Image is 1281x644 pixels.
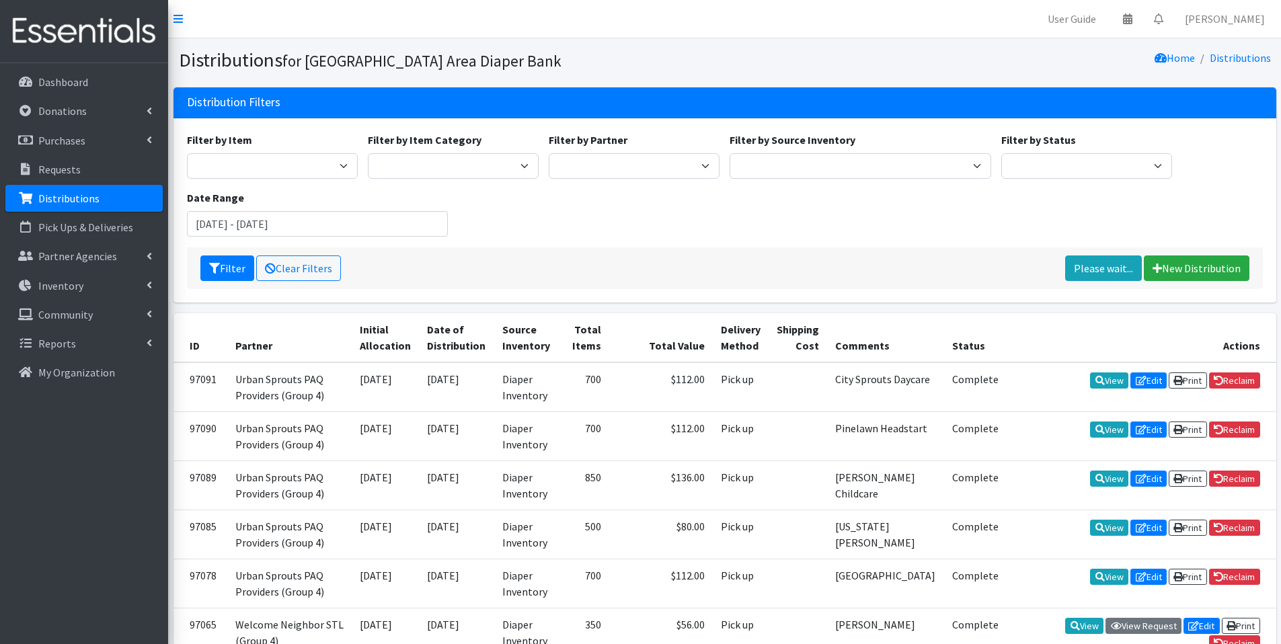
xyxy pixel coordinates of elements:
[200,255,254,281] button: Filter
[1169,471,1207,487] a: Print
[1209,471,1260,487] a: Reclaim
[713,362,769,412] td: Pick up
[419,460,494,510] td: [DATE]
[1209,372,1260,389] a: Reclaim
[187,132,252,148] label: Filter by Item
[609,411,713,460] td: $112.00
[38,220,133,234] p: Pick Ups & Deliveries
[227,313,352,362] th: Partner
[558,362,609,412] td: 700
[173,510,227,559] td: 97085
[38,279,83,292] p: Inventory
[494,362,558,412] td: Diaper Inventory
[5,301,163,328] a: Community
[1090,421,1128,438] a: View
[494,510,558,559] td: Diaper Inventory
[944,411,1007,460] td: Complete
[419,411,494,460] td: [DATE]
[827,510,944,559] td: [US_STATE][PERSON_NAME]
[1209,520,1260,536] a: Reclaim
[769,313,827,362] th: Shipping Cost
[1222,618,1260,634] a: Print
[5,272,163,299] a: Inventory
[38,192,100,205] p: Distributions
[352,460,419,510] td: [DATE]
[1090,372,1128,389] a: View
[827,362,944,412] td: City Sprouts Daycare
[5,214,163,241] a: Pick Ups & Deliveries
[730,132,855,148] label: Filter by Source Inventory
[227,460,352,510] td: Urban Sprouts PAQ Providers (Group 4)
[38,75,88,89] p: Dashboard
[352,510,419,559] td: [DATE]
[352,313,419,362] th: Initial Allocation
[38,249,117,263] p: Partner Agencies
[1169,372,1207,389] a: Print
[1209,421,1260,438] a: Reclaim
[1210,51,1271,65] a: Distributions
[1144,255,1249,281] a: New Distribution
[179,48,720,72] h1: Distributions
[187,95,280,110] h3: Distribution Filters
[944,559,1007,608] td: Complete
[1065,255,1142,281] a: Please wait...
[419,362,494,412] td: [DATE]
[1130,471,1167,487] a: Edit
[558,411,609,460] td: 700
[558,313,609,362] th: Total Items
[558,559,609,608] td: 700
[1130,520,1167,536] a: Edit
[1169,520,1207,536] a: Print
[227,510,352,559] td: Urban Sprouts PAQ Providers (Group 4)
[173,460,227,510] td: 97089
[1169,569,1207,585] a: Print
[5,127,163,154] a: Purchases
[827,460,944,510] td: [PERSON_NAME] Childcare
[1130,421,1167,438] a: Edit
[609,510,713,559] td: $80.00
[944,460,1007,510] td: Complete
[419,559,494,608] td: [DATE]
[609,460,713,510] td: $136.00
[549,132,627,148] label: Filter by Partner
[1130,372,1167,389] a: Edit
[1007,313,1276,362] th: Actions
[944,510,1007,559] td: Complete
[38,337,76,350] p: Reports
[38,134,85,147] p: Purchases
[1037,5,1107,32] a: User Guide
[187,211,449,237] input: January 1, 2011 - December 31, 2011
[609,362,713,412] td: $112.00
[38,163,81,176] p: Requests
[713,460,769,510] td: Pick up
[494,460,558,510] td: Diaper Inventory
[1090,471,1128,487] a: View
[1174,5,1276,32] a: [PERSON_NAME]
[419,510,494,559] td: [DATE]
[713,559,769,608] td: Pick up
[494,411,558,460] td: Diaper Inventory
[713,510,769,559] td: Pick up
[352,362,419,412] td: [DATE]
[173,313,227,362] th: ID
[1183,618,1220,634] a: Edit
[1105,618,1181,634] a: View Request
[368,132,481,148] label: Filter by Item Category
[187,190,244,206] label: Date Range
[827,313,944,362] th: Comments
[227,559,352,608] td: Urban Sprouts PAQ Providers (Group 4)
[1209,569,1260,585] a: Reclaim
[713,313,769,362] th: Delivery Method
[5,156,163,183] a: Requests
[1130,569,1167,585] a: Edit
[1001,132,1076,148] label: Filter by Status
[173,411,227,460] td: 97090
[5,243,163,270] a: Partner Agencies
[5,97,163,124] a: Donations
[38,104,87,118] p: Donations
[173,559,227,608] td: 97078
[1155,51,1195,65] a: Home
[494,313,558,362] th: Source Inventory
[827,411,944,460] td: Pinelawn Headstart
[1090,520,1128,536] a: View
